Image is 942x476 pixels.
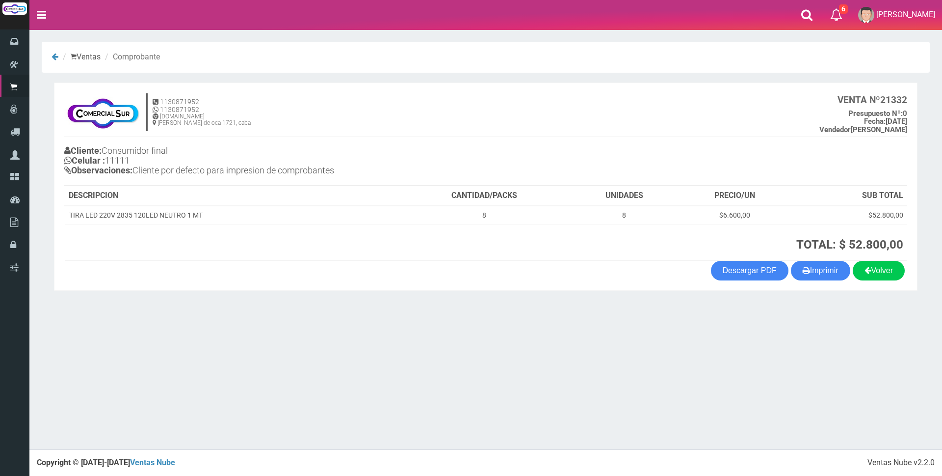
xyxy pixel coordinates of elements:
b: 0 [848,109,907,118]
b: [PERSON_NAME] [819,125,907,134]
strong: Presupuesto Nº: [848,109,903,118]
img: User Image [858,7,874,23]
img: Logo grande [2,2,27,15]
td: 8 [398,206,571,224]
div: Ventas Nube v2.2.0 [867,457,935,469]
td: $6.600,00 [678,206,792,224]
strong: TOTAL: $ 52.800,00 [796,238,903,252]
button: Imprimir [791,261,850,280]
a: Volver [853,261,905,280]
a: Ventas Nube [130,458,175,467]
h6: [DOMAIN_NAME] [PERSON_NAME] de oca 1721, caba [153,113,251,126]
b: 21332 [837,94,907,106]
th: UNIDADES [571,186,678,206]
span: [PERSON_NAME] [876,10,935,19]
strong: Fecha: [864,117,886,126]
td: 8 [571,206,678,224]
strong: Vendedor [819,125,851,134]
td: $52.800,00 [792,206,907,224]
h5: 1130871952 1130871952 [153,98,251,113]
li: Ventas [60,52,101,63]
h4: Consumidor final 11111 Cliente por defecto para impresion de comprobantes [64,143,486,180]
th: DESCRIPCION [65,186,398,206]
th: CANTIDAD/PACKS [398,186,571,206]
b: Celular : [64,155,105,166]
b: Cliente: [64,145,102,156]
span: 6 [839,4,848,14]
b: [DATE] [864,117,907,126]
strong: Copyright © [DATE]-[DATE] [37,458,175,467]
td: TIRA LED 220V 2835 120LED NEUTRO 1 MT [65,206,398,224]
a: Descargar PDF [711,261,788,280]
img: f695dc5f3a855ddc19300c990e0c55a2.jpg [64,93,141,132]
li: Comprobante [103,52,160,63]
th: SUB TOTAL [792,186,907,206]
th: PRECIO/UN [678,186,792,206]
b: Observaciones: [64,165,132,175]
strong: VENTA Nº [837,94,880,106]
